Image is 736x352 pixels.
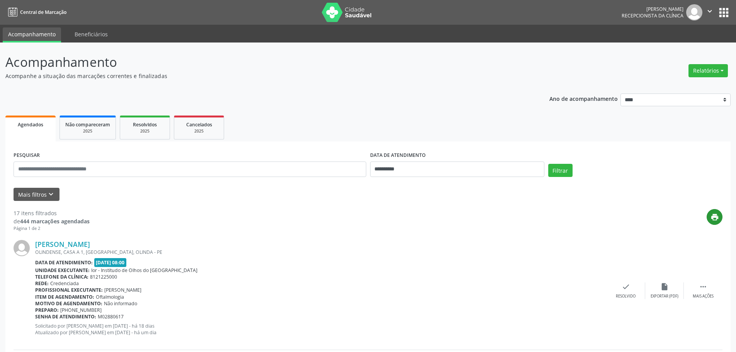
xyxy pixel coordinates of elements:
[35,280,49,287] b: Rede:
[707,209,722,225] button: print
[5,6,66,19] a: Central de Marcação
[717,6,731,19] button: apps
[14,240,30,256] img: img
[104,300,137,307] span: Não informado
[35,300,102,307] b: Motivo de agendamento:
[35,274,88,280] b: Telefone da clínica:
[705,7,714,15] i: 
[50,280,79,287] span: Credenciada
[35,267,90,274] b: Unidade executante:
[180,128,218,134] div: 2025
[35,287,103,293] b: Profissional executante:
[616,294,636,299] div: Resolvido
[35,249,607,255] div: OLINDENSE, CASA A 1, [GEOGRAPHIC_DATA], OLINDA - PE
[549,94,618,103] p: Ano de acompanhamento
[693,294,714,299] div: Mais ações
[35,294,94,300] b: Item de agendamento:
[35,313,96,320] b: Senha de atendimento:
[622,6,683,12] div: [PERSON_NAME]
[65,128,110,134] div: 2025
[69,27,113,41] a: Beneficiários
[5,53,513,72] p: Acompanhamento
[35,307,59,313] b: Preparo:
[186,121,212,128] span: Cancelados
[14,188,59,201] button: Mais filtroskeyboard_arrow_down
[14,150,40,162] label: PESQUISAR
[702,4,717,20] button: 
[60,307,102,313] span: [PHONE_NUMBER]
[94,258,127,267] span: [DATE] 08:00
[5,72,513,80] p: Acompanhe a situação das marcações correntes e finalizadas
[686,4,702,20] img: img
[35,240,90,248] a: [PERSON_NAME]
[133,121,157,128] span: Resolvidos
[20,218,90,225] strong: 444 marcações agendadas
[65,121,110,128] span: Não compareceram
[622,12,683,19] span: Recepcionista da clínica
[3,27,61,43] a: Acompanhamento
[548,164,573,177] button: Filtrar
[20,9,66,15] span: Central de Marcação
[98,313,124,320] span: M02880617
[622,282,630,291] i: check
[14,209,90,217] div: 17 itens filtrados
[126,128,164,134] div: 2025
[96,294,124,300] span: Oftalmologia
[18,121,43,128] span: Agendados
[47,190,55,199] i: keyboard_arrow_down
[35,323,607,336] p: Solicitado por [PERSON_NAME] em [DATE] - há 18 dias Atualizado por [PERSON_NAME] em [DATE] - há u...
[14,225,90,232] div: Página 1 de 2
[35,259,93,266] b: Data de atendimento:
[711,213,719,221] i: print
[699,282,707,291] i: 
[370,150,426,162] label: DATA DE ATENDIMENTO
[104,287,141,293] span: [PERSON_NAME]
[14,217,90,225] div: de
[651,294,678,299] div: Exportar (PDF)
[91,267,197,274] span: Ior - Institudo de Olhos do [GEOGRAPHIC_DATA]
[660,282,669,291] i: insert_drive_file
[688,64,728,77] button: Relatórios
[90,274,117,280] span: 8121225000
